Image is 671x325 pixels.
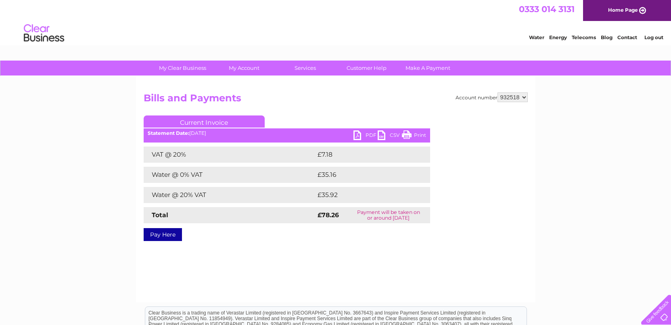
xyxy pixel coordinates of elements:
a: Energy [549,34,567,40]
a: Log out [644,34,663,40]
b: Statement Date: [148,130,189,136]
a: My Account [211,61,277,75]
a: Current Invoice [144,115,265,128]
h2: Bills and Payments [144,92,528,108]
td: VAT @ 20% [144,147,316,163]
a: Print [402,130,426,142]
strong: £78.26 [318,211,339,219]
div: [DATE] [144,130,430,136]
td: £35.92 [316,187,414,203]
a: Make A Payment [395,61,461,75]
div: Account number [456,92,528,102]
td: £7.18 [316,147,410,163]
a: My Clear Business [149,61,216,75]
td: Water @ 0% VAT [144,167,316,183]
div: Clear Business is a trading name of Verastar Limited (registered in [GEOGRAPHIC_DATA] No. 3667643... [145,4,527,39]
a: Telecoms [572,34,596,40]
td: £35.16 [316,167,413,183]
td: Water @ 20% VAT [144,187,316,203]
a: Pay Here [144,228,182,241]
strong: Total [152,211,168,219]
img: logo.png [23,21,65,46]
a: 0333 014 3131 [519,4,575,14]
td: Payment will be taken on or around [DATE] [347,207,430,223]
a: Contact [617,34,637,40]
a: CSV [378,130,402,142]
a: Water [529,34,544,40]
a: PDF [353,130,378,142]
a: Services [272,61,339,75]
a: Blog [601,34,612,40]
a: Customer Help [333,61,400,75]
